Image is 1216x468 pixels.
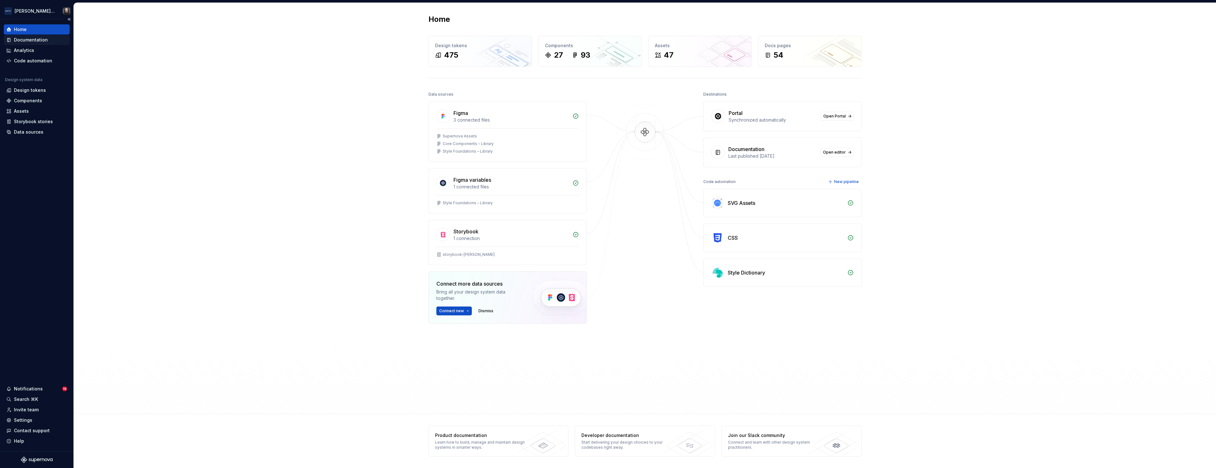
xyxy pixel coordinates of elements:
img: Teunis Vorsteveld [63,7,70,15]
div: Figma variables [453,176,491,184]
div: 1 connected files [453,184,569,190]
h2: Home [428,14,450,24]
div: Design tokens [435,42,525,49]
div: Assets [14,108,29,114]
div: Last published [DATE] [728,153,816,159]
a: Product documentationLearn how to build, manage and maintain design systems in smarter ways. [428,426,569,457]
button: Dismiss [476,307,496,315]
div: Storybook [453,228,478,235]
button: Contact support [4,426,70,436]
div: Contact support [14,427,50,434]
div: Figma [453,109,468,117]
div: 3 connected files [453,117,569,123]
div: Synchronized automatically [729,117,817,123]
div: Connect more data sources [436,280,522,288]
div: Code automation [703,177,736,186]
div: Data sources [428,90,453,99]
a: Assets [4,106,70,116]
div: CSS [728,234,738,242]
button: New pipeline [826,177,862,186]
div: Bring all your design system data together. [436,289,522,301]
div: Documentation [728,145,764,153]
div: Components [14,98,42,104]
div: SVG Assets [728,199,755,207]
span: Open editor [823,150,846,155]
a: Join our Slack communityConnect and learn with other design system practitioners. [721,426,862,457]
div: Product documentation [435,432,527,439]
div: Documentation [14,37,48,43]
a: Home [4,24,70,35]
a: Developer documentationStart delivering your design choices to your codebases right away. [575,426,715,457]
div: Docs pages [765,42,855,49]
span: Open Portal [823,114,846,119]
div: Supernova Assets [443,134,477,139]
a: Data sources [4,127,70,137]
div: Connect and learn with other design system practitioners. [728,440,820,450]
button: Connect new [436,307,472,315]
a: Figma3 connected filesSupernova AssetsCore Components – LibraryStyle Foundations – Library [428,101,587,162]
div: Components [545,42,635,49]
a: Storybook stories [4,117,70,127]
span: Connect new [439,308,464,313]
a: Assets47 [648,36,752,67]
svg: Supernova Logo [21,457,53,463]
div: [PERSON_NAME] Airlines [15,8,55,14]
div: Developer documentation [581,432,674,439]
div: 475 [444,50,458,60]
div: Search ⌘K [14,396,38,402]
a: Storybook1 connectionstorybook-[PERSON_NAME] [428,220,587,265]
div: Start delivering your design choices to your codebases right away. [581,440,674,450]
div: Portal [729,109,743,117]
img: f0306bc8-3074-41fb-b11c-7d2e8671d5eb.png [4,7,12,15]
span: New pipeline [834,179,859,184]
a: Settings [4,415,70,425]
button: Search ⌘K [4,394,70,404]
div: 47 [664,50,674,60]
button: Help [4,436,70,446]
div: Design tokens [14,87,46,93]
a: Open editor [820,148,854,157]
div: 93 [581,50,590,60]
div: 54 [774,50,783,60]
div: Style Foundations – Library [443,149,493,154]
div: Settings [14,417,32,423]
a: Documentation [4,35,70,45]
div: storybook-[PERSON_NAME] [443,252,495,257]
div: Storybook stories [14,118,53,125]
a: Components2793 [538,36,642,67]
div: Notifications [14,386,43,392]
div: Home [14,26,27,33]
div: Style Dictionary [728,269,765,276]
div: Style Foundations – Library [443,200,493,206]
div: Design system data [5,77,42,82]
a: Analytics [4,45,70,55]
span: 15 [62,386,67,391]
div: Learn how to build, manage and maintain design systems in smarter ways. [435,440,527,450]
div: Core Components – Library [443,141,494,146]
a: Figma variables1 connected filesStyle Foundations – Library [428,168,587,213]
div: 1 connection [453,235,569,242]
button: Collapse sidebar [65,15,73,24]
div: Invite team [14,407,39,413]
div: Data sources [14,129,43,135]
div: 27 [554,50,563,60]
button: [PERSON_NAME] AirlinesTeunis Vorsteveld [1,4,72,18]
div: Assets [655,42,745,49]
button: Notifications15 [4,384,70,394]
div: Help [14,438,24,444]
a: Design tokens [4,85,70,95]
a: Invite team [4,405,70,415]
a: Open Portal [820,112,854,121]
a: Code automation [4,56,70,66]
div: Code automation [14,58,52,64]
div: Analytics [14,47,34,54]
span: Dismiss [478,308,493,313]
a: Components [4,96,70,106]
a: Design tokens475 [428,36,532,67]
div: Destinations [703,90,727,99]
a: Docs pages54 [758,36,862,67]
div: Join our Slack community [728,432,820,439]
